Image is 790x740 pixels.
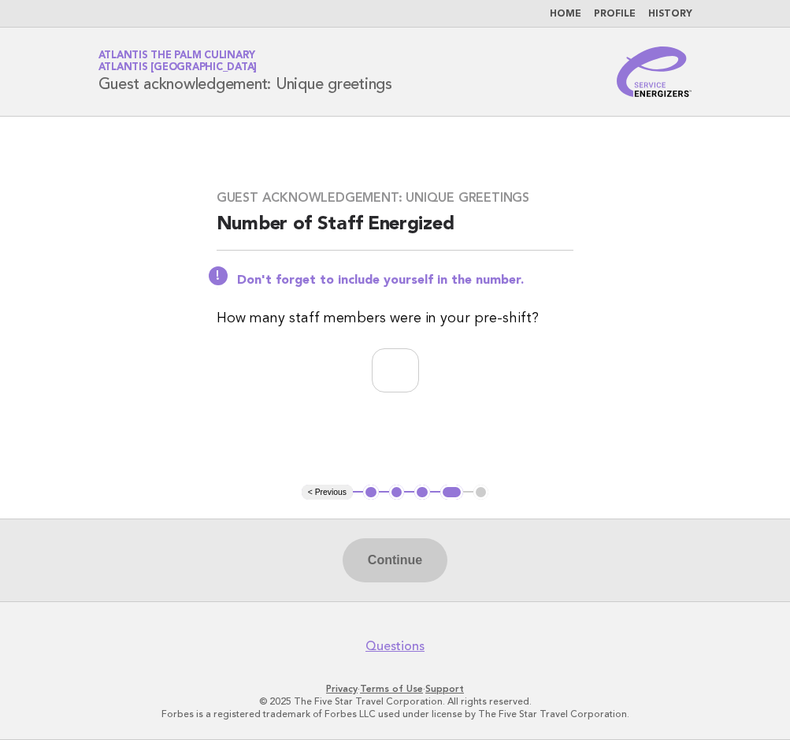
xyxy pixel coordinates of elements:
[617,46,692,97] img: Service Energizers
[440,485,463,500] button: 4
[217,307,574,329] p: How many staff members were in your pre-shift?
[98,51,392,92] h1: Guest acknowledgement: Unique greetings
[425,683,464,694] a: Support
[365,638,425,654] a: Questions
[98,63,258,73] span: Atlantis [GEOGRAPHIC_DATA]
[414,485,430,500] button: 3
[237,273,574,288] p: Don't forget to include yourself in the number.
[363,485,379,500] button: 1
[22,682,768,695] p: · ·
[389,485,405,500] button: 2
[302,485,353,500] button: < Previous
[360,683,423,694] a: Terms of Use
[550,9,581,19] a: Home
[217,212,574,251] h2: Number of Staff Energized
[22,695,768,708] p: © 2025 The Five Star Travel Corporation. All rights reserved.
[98,50,258,73] a: Atlantis The Palm CulinaryAtlantis [GEOGRAPHIC_DATA]
[326,683,358,694] a: Privacy
[22,708,768,720] p: Forbes is a registered trademark of Forbes LLC used under license by The Five Star Travel Corpora...
[648,9,692,19] a: History
[217,190,574,206] h3: Guest acknowledgement: Unique greetings
[594,9,636,19] a: Profile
